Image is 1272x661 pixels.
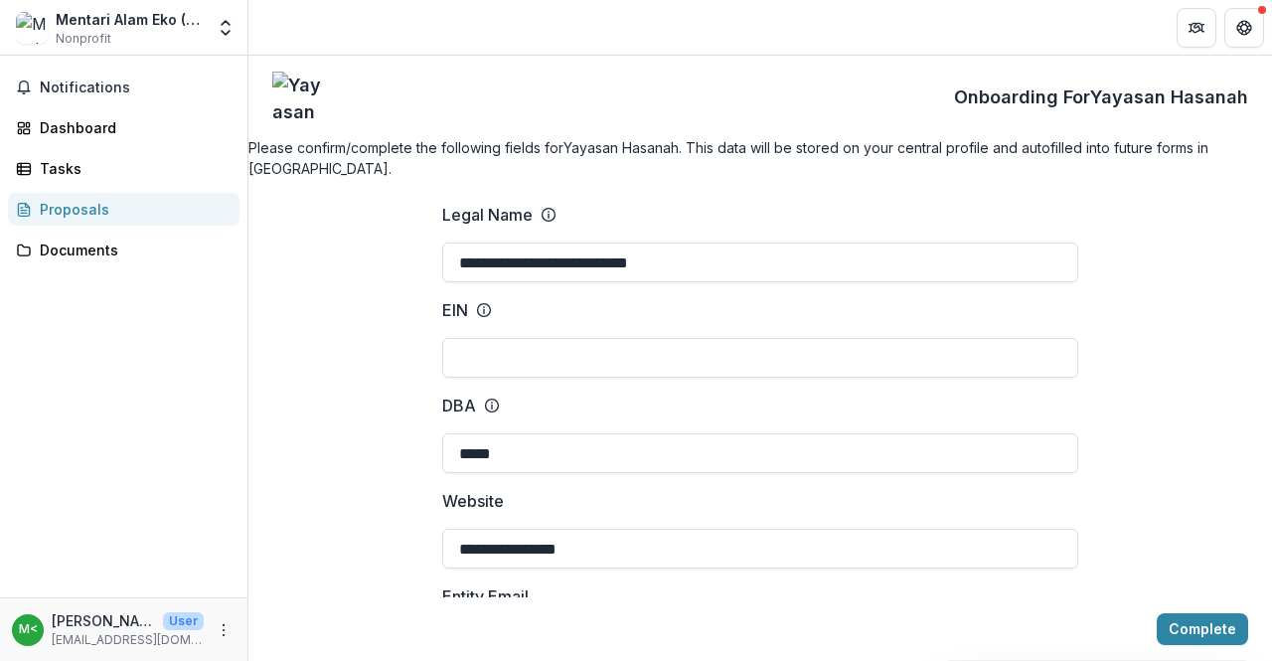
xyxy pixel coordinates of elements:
[16,12,48,44] img: Mentari Alam Eko (M) Sdn Bhd
[1177,8,1216,48] button: Partners
[954,83,1248,110] p: Onboarding For Yayasan Hasanah
[52,631,204,649] p: [EMAIL_ADDRESS][DOMAIN_NAME]
[8,72,239,103] button: Notifications
[40,117,224,138] div: Dashboard
[442,298,468,322] p: EIN
[272,72,322,121] img: Yayasan Hasanah logo
[40,80,232,96] span: Notifications
[442,394,476,417] p: DBA
[248,137,1272,179] h4: Please confirm/complete the following fields for Yayasan Hasanah . This data will be stored on yo...
[163,612,204,630] p: User
[8,193,239,226] a: Proposals
[8,111,239,144] a: Dashboard
[442,203,533,227] p: Legal Name
[1157,613,1248,645] button: Complete
[212,618,236,642] button: More
[52,610,155,631] p: [PERSON_NAME] <[PERSON_NAME][EMAIL_ADDRESS][DOMAIN_NAME]>
[442,584,529,608] p: Entity Email
[56,9,204,30] div: Mentari Alam Eko (M) Sdn Bhd
[442,489,504,513] p: Website
[1224,8,1264,48] button: Get Help
[40,240,224,260] div: Documents
[8,234,239,266] a: Documents
[212,8,239,48] button: Open entity switcher
[56,30,111,48] span: Nonprofit
[40,199,224,220] div: Proposals
[40,158,224,179] div: Tasks
[8,152,239,185] a: Tasks
[19,623,38,636] div: Mae Ooi <mae@maeko.com.my>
